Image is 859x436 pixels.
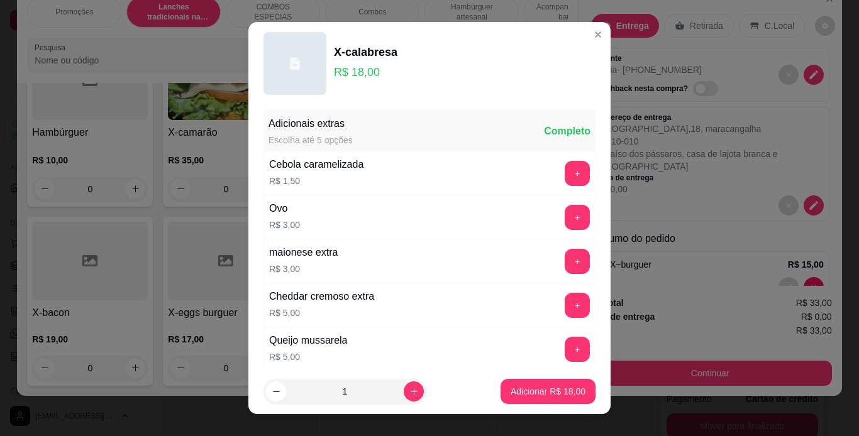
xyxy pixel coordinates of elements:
div: Cheddar cremoso extra [269,289,374,304]
button: Close [588,25,608,45]
p: R$ 3,00 [269,219,300,231]
button: add [565,293,590,318]
div: Adicionais extras [269,116,353,131]
button: increase-product-quantity [404,381,424,401]
p: R$ 3,00 [269,263,338,275]
div: Ovo [269,201,300,216]
div: Queijo mussarela [269,333,348,348]
div: maionese extra [269,245,338,260]
p: R$ 18,00 [334,63,397,81]
button: decrease-product-quantity [266,381,286,401]
button: add [565,249,590,274]
p: R$ 5,00 [269,351,348,363]
p: R$ 1,50 [269,175,363,187]
div: Completo [544,124,590,139]
button: add [565,337,590,362]
button: Adicionar R$ 18,00 [501,379,596,404]
p: Adicionar R$ 18,00 [511,385,585,398]
button: add [565,205,590,230]
div: X-calabresa [334,43,397,61]
button: add [565,161,590,186]
div: Cebola caramelizada [269,157,363,172]
p: R$ 5,00 [269,307,374,319]
div: Escolha até 5 opções [269,134,353,146]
